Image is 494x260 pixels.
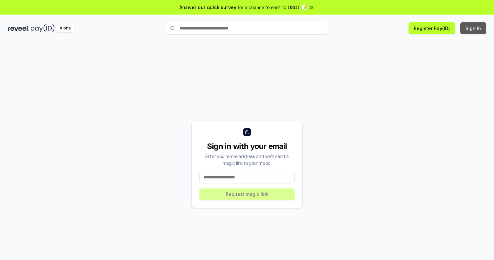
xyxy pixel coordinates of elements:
[31,24,55,32] img: pay_id
[179,4,236,11] span: Answer our quick survey
[243,128,251,136] img: logo_small
[8,24,29,32] img: reveel_dark
[238,4,307,11] span: for a chance to earn 10 USDT 📝
[56,24,74,32] div: Alpha
[199,153,295,166] div: Enter your email address and we’ll send a magic link to your inbox.
[460,22,486,34] button: Sign In
[409,22,455,34] button: Register Pay(ID)
[199,141,295,152] div: Sign in with your email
